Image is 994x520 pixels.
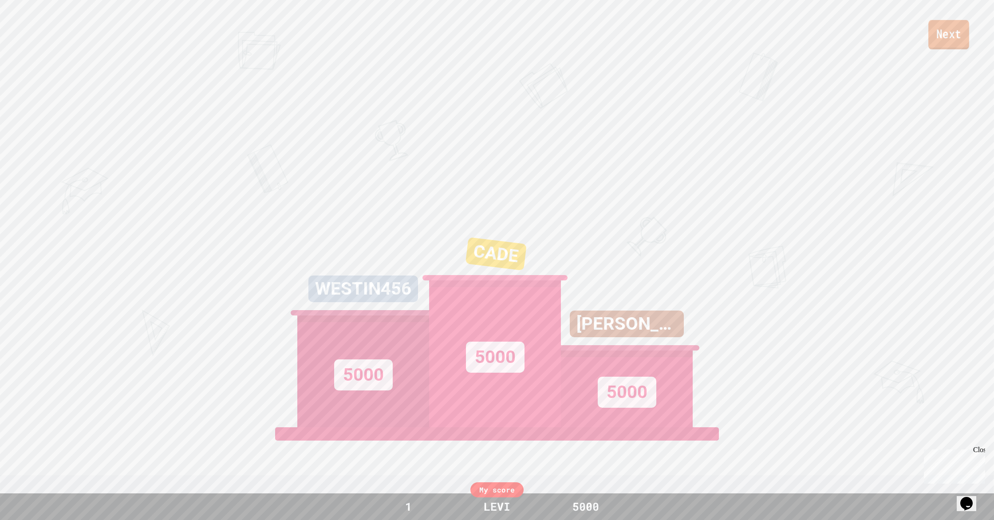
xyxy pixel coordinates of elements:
[475,498,519,515] div: LEVI
[465,237,526,271] div: CADE
[4,4,61,56] div: Chat with us now!Close
[470,482,524,497] div: My score
[570,311,684,337] div: [PERSON_NAME]
[375,498,442,515] div: 1
[466,342,525,373] div: 5000
[920,446,985,484] iframe: chat widget
[928,20,969,49] a: Next
[598,377,656,408] div: 5000
[334,359,393,390] div: 5000
[308,276,418,302] div: WESTIN456
[957,485,985,511] iframe: chat widget
[552,498,619,515] div: 5000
